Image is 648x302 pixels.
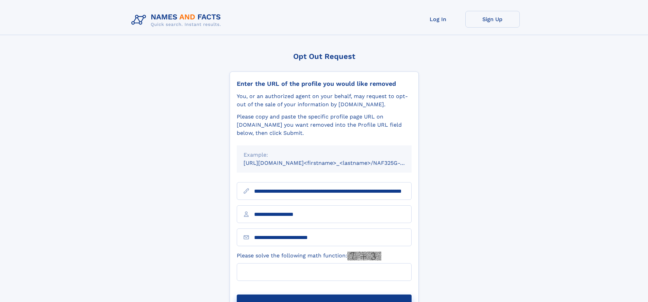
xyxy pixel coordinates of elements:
label: Please solve the following math function: [237,252,381,260]
div: Opt Out Request [230,52,419,61]
div: Example: [244,151,405,159]
img: Logo Names and Facts [129,11,227,29]
a: Log In [411,11,465,28]
small: [URL][DOMAIN_NAME]<firstname>_<lastname>/NAF325G-xxxxxxxx [244,160,425,166]
a: Sign Up [465,11,520,28]
div: You, or an authorized agent on your behalf, may request to opt-out of the sale of your informatio... [237,92,412,109]
div: Enter the URL of the profile you would like removed [237,80,412,88]
div: Please copy and paste the specific profile page URL on [DOMAIN_NAME] you want removed into the Pr... [237,113,412,137]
